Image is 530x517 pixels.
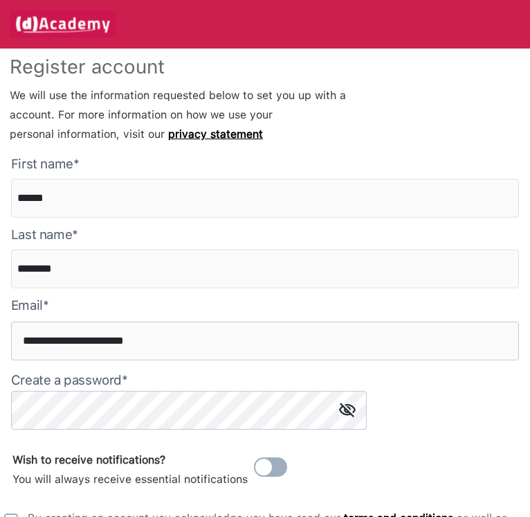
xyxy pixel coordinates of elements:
[168,128,263,141] a: privacy statement
[10,89,346,141] span: We will use the information requested below to set you up with a account. For more information on...
[12,450,248,489] div: You will always receive essential notifications
[10,10,116,38] img: brand
[10,58,527,86] p: Register account
[12,453,165,466] b: Wish to receive notifications?
[339,403,356,417] img: icon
